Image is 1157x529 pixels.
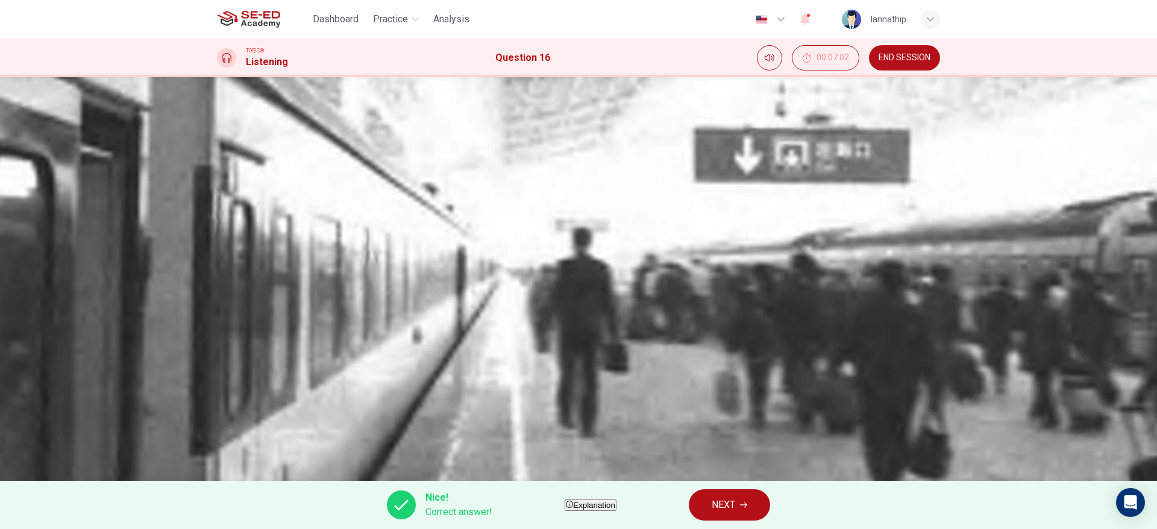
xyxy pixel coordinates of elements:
[871,12,906,27] div: lannathip
[246,55,288,69] h1: Listening
[368,8,424,30] button: Practice
[246,46,264,55] span: TOEIC®
[842,10,861,29] img: Profile picture
[689,489,770,521] button: NEXT
[373,12,408,27] span: Practice
[565,499,616,511] button: Explanation
[869,45,940,70] button: END SESSION
[308,8,363,30] button: Dashboard
[1116,488,1145,517] div: Open Intercom Messenger
[428,8,474,30] button: Analysis
[425,505,492,519] span: Correct answer!
[879,53,930,63] span: END SESSION
[425,490,492,505] span: Nice!
[757,45,782,70] div: Mute
[754,15,769,24] img: en
[217,7,308,31] a: SE-ED Academy logo
[712,496,735,513] span: NEXT
[573,501,615,510] span: Explanation
[792,45,859,70] div: Hide
[313,12,359,27] span: Dashboard
[433,12,469,27] span: Analysis
[217,7,280,31] img: SE-ED Academy logo
[817,53,849,63] span: 00:07:02
[792,45,859,70] button: 00:07:02
[495,51,550,65] h1: Question 16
